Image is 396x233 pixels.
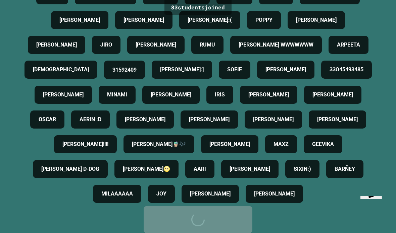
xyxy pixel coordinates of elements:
h4: RUMU [200,41,215,49]
h4: [PERSON_NAME] [254,190,295,198]
h4: 33O45493485 [330,66,363,74]
h4: AERIN :D [80,115,101,124]
h4: [PERSON_NAME]🌝 [123,165,170,173]
h4: [DEMOGRAPHIC_DATA] [33,66,89,74]
h4: BARÑEY [335,165,355,173]
h4: [PERSON_NAME] [296,16,337,24]
h4: [PERSON_NAME] [59,16,100,24]
h4: [PERSON_NAME] [248,91,289,99]
h4: [PERSON_NAME] WWWWWWW [239,41,313,49]
h4: OSCAR [39,115,56,124]
h4: [PERSON_NAME]:] [160,66,204,74]
h4: MILAAAAAA [101,190,133,198]
h4: [PERSON_NAME] [123,16,164,24]
h4: [PERSON_NAME] [189,115,230,124]
h4: [PERSON_NAME] [36,41,77,49]
h4: [PERSON_NAME] [151,91,191,99]
h4: GEEVIKA [312,140,334,148]
h4: [PERSON_NAME] [43,91,84,99]
h4: AARI [194,165,206,173]
h4: [PERSON_NAME] [230,165,270,173]
h4: [PERSON_NAME]:( [188,16,232,24]
h4: POPPY [255,16,273,24]
h4: [PERSON_NAME] D-DOG [41,165,99,173]
h4: [PERSON_NAME] [265,66,306,74]
h4: [PERSON_NAME]!!!! [62,140,108,148]
h4: ARPEETA [337,41,360,49]
h4: [PERSON_NAME] [253,115,294,124]
h4: IRIS [215,91,225,99]
h4: [PERSON_NAME]🧋🎶 [132,140,186,148]
h4: SOFIE [227,66,242,74]
h4: MINAMI [107,91,127,99]
h4: JIRO [100,41,112,49]
h4: [PERSON_NAME] [209,140,250,148]
h4: [PERSON_NAME] [136,41,176,49]
iframe: chat widget [358,196,390,227]
h4: JOY [156,190,166,198]
h4: SIXIN:) [294,165,311,173]
h4: [PERSON_NAME] [190,190,231,198]
h4: [PERSON_NAME] [317,115,358,124]
h4: [PERSON_NAME] [312,91,353,99]
h4: MAXZ [274,140,289,148]
h4: [PERSON_NAME] [125,115,165,124]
